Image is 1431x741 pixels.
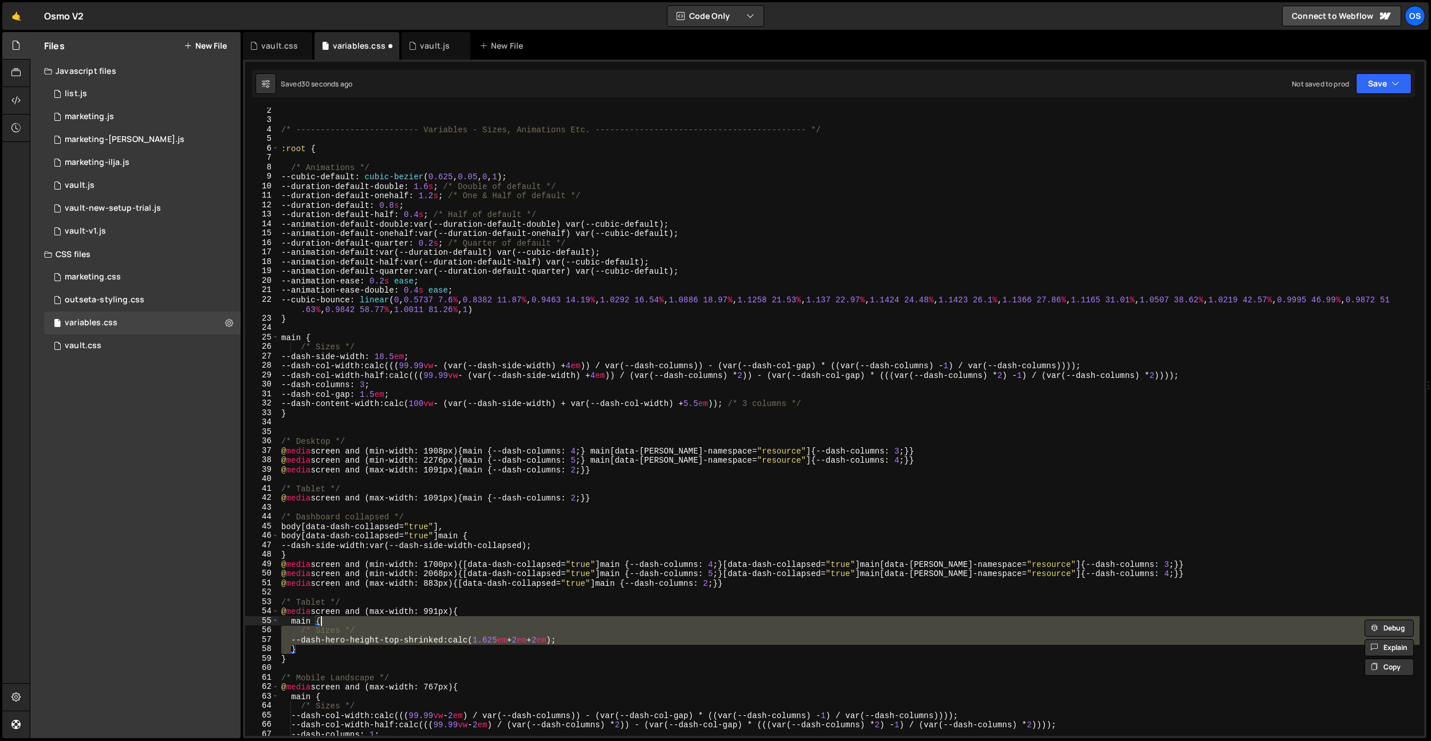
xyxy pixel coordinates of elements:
[44,334,241,357] div: 16596/45153.css
[245,295,279,314] div: 22
[245,285,279,295] div: 21
[420,40,450,52] div: vault.js
[245,134,279,144] div: 5
[184,41,227,50] button: New File
[245,465,279,475] div: 39
[245,352,279,361] div: 27
[245,625,279,635] div: 56
[65,272,121,282] div: marketing.css
[245,106,279,116] div: 2
[44,174,241,197] div: 16596/45133.js
[245,616,279,626] div: 55
[44,197,241,220] div: 16596/45152.js
[245,436,279,446] div: 36
[44,9,84,23] div: Osmo V2
[245,153,279,163] div: 7
[44,82,241,105] div: 16596/45151.js
[245,182,279,191] div: 10
[65,157,129,168] div: marketing-ilja.js
[245,115,279,125] div: 3
[245,663,279,673] div: 60
[245,446,279,456] div: 37
[245,682,279,692] div: 62
[245,257,279,267] div: 18
[245,606,279,616] div: 54
[245,531,279,541] div: 46
[65,135,184,145] div: marketing-[PERSON_NAME].js
[245,569,279,578] div: 50
[65,89,87,99] div: list.js
[245,200,279,210] div: 12
[245,210,279,219] div: 13
[261,40,298,52] div: vault.css
[44,151,241,174] div: 16596/45423.js
[245,512,279,522] div: 44
[245,228,279,238] div: 15
[245,493,279,503] div: 42
[245,247,279,257] div: 17
[245,399,279,408] div: 32
[1292,79,1349,89] div: Not saved to prod
[65,203,161,214] div: vault-new-setup-trial.js
[245,361,279,370] div: 28
[245,550,279,559] div: 48
[245,730,279,739] div: 67
[245,238,279,248] div: 16
[245,266,279,276] div: 19
[245,522,279,531] div: 45
[1365,620,1414,637] button: Debug
[245,163,279,172] div: 8
[1405,6,1425,26] a: Os
[44,220,241,243] div: 16596/45132.js
[479,40,528,52] div: New File
[245,711,279,720] div: 65
[245,417,279,427] div: 34
[1365,639,1414,656] button: Explain
[245,484,279,494] div: 41
[245,389,279,399] div: 31
[667,6,764,26] button: Code Only
[245,720,279,730] div: 66
[245,191,279,200] div: 11
[44,105,241,128] div: 16596/45422.js
[65,226,106,237] div: vault-v1.js
[245,370,279,380] div: 29
[245,559,279,569] div: 49
[281,79,352,89] div: Saved
[245,692,279,701] div: 63
[245,541,279,550] div: 47
[2,2,30,30] a: 🤙
[245,342,279,352] div: 26
[245,380,279,389] div: 30
[245,455,279,465] div: 38
[245,701,279,711] div: 64
[245,503,279,513] div: 43
[245,654,279,664] div: 59
[1365,659,1414,676] button: Copy
[245,635,279,645] div: 57
[65,318,117,328] div: variables.css
[245,408,279,418] div: 33
[333,40,386,52] div: variables.css
[245,578,279,588] div: 51
[44,289,241,312] div: 16596/45156.css
[65,295,144,305] div: outseta-styling.css
[245,314,279,324] div: 23
[245,597,279,607] div: 53
[44,266,241,289] div: 16596/45446.css
[245,333,279,342] div: 25
[245,323,279,333] div: 24
[44,40,65,52] h2: Files
[44,128,241,151] div: 16596/45424.js
[245,427,279,437] div: 35
[245,673,279,683] div: 61
[245,644,279,654] div: 58
[30,243,241,266] div: CSS files
[30,60,241,82] div: Javascript files
[44,312,241,334] div: 16596/45154.css
[65,341,101,351] div: vault.css
[1282,6,1401,26] a: Connect to Webflow
[65,180,95,191] div: vault.js
[301,79,352,89] div: 30 seconds ago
